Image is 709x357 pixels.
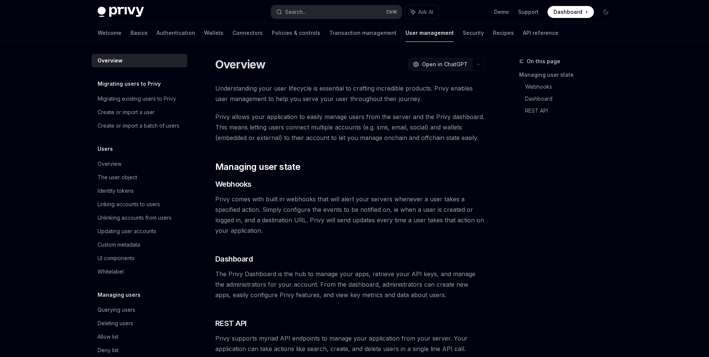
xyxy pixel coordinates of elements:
[98,56,123,65] div: Overview
[92,251,187,265] a: UI components
[92,198,187,211] a: Linking accounts to users
[215,179,252,189] span: Webhooks
[215,161,300,173] span: Managing user state
[92,317,187,330] a: Deleting users
[525,105,618,117] a: REST API
[98,108,155,117] div: Create or import a user
[92,171,187,184] a: The user object
[98,121,179,130] div: Create or import a batch of users
[204,24,224,42] a: Wallets
[285,7,306,16] div: Search...
[98,159,121,168] div: Overview
[272,24,320,42] a: Policies & controls
[215,318,247,329] span: REST API
[554,8,582,16] span: Dashboard
[92,344,187,357] a: Deny list
[92,92,187,106] a: Migrating existing users to Privy
[408,58,472,71] button: Open in ChatGPT
[157,24,195,42] a: Authentication
[215,333,485,354] span: Privy supports myriad API endpoints to manage your application from your server. Your application...
[406,24,454,42] a: User management
[92,238,187,251] a: Custom metadata
[494,8,509,16] a: Demo
[527,57,560,66] span: On this page
[215,254,253,264] span: Dashboard
[523,24,558,42] a: API reference
[386,9,397,15] span: Ctrl K
[98,144,113,153] h5: Users
[98,227,156,236] div: Updating user accounts
[98,213,172,222] div: Unlinking accounts from users
[215,58,266,71] h1: Overview
[98,319,133,328] div: Deleting users
[525,93,618,105] a: Dashboard
[92,265,187,278] a: Whitelabel
[418,8,433,16] span: Ask AI
[98,94,176,103] div: Migrating existing users to Privy
[98,173,137,182] div: The user object
[92,211,187,225] a: Unlinking accounts from users
[98,200,160,209] div: Linking accounts to users
[215,194,485,236] span: Privy comes with built in webhooks that will alert your servers whenever a user takes a specified...
[92,225,187,238] a: Updating user accounts
[92,54,187,67] a: Overview
[600,6,612,18] button: Toggle dark mode
[92,106,187,119] a: Create or import a user
[92,303,187,317] a: Querying users
[92,157,187,171] a: Overview
[98,254,135,263] div: UI components
[215,269,485,300] span: The Privy Dashboard is the hub to manage your apps, retrieve your API keys, and manage the admini...
[98,7,144,17] img: dark logo
[525,81,618,93] a: Webhooks
[493,24,514,42] a: Recipes
[215,83,485,104] span: Understanding your user lifecycle is essential to crafting incredible products. Privy enables use...
[271,5,402,19] button: Search...CtrlK
[98,305,135,314] div: Querying users
[548,6,594,18] a: Dashboard
[98,346,118,355] div: Deny list
[98,267,124,276] div: Whitelabel
[98,24,121,42] a: Welcome
[215,112,485,143] span: Privy allows your application to easily manage users from the server and the Privy dashboard. Thi...
[232,24,263,42] a: Connectors
[422,61,468,68] span: Open in ChatGPT
[329,24,397,42] a: Transaction management
[519,69,618,81] a: Managing user state
[98,290,141,299] h5: Managing users
[518,8,539,16] a: Support
[98,332,118,341] div: Allow list
[98,79,161,88] h5: Migrating users to Privy
[92,330,187,344] a: Allow list
[98,186,134,195] div: Identity tokens
[92,119,187,132] a: Create or import a batch of users
[92,184,187,198] a: Identity tokens
[463,24,484,42] a: Security
[98,240,140,249] div: Custom metadata
[130,24,148,42] a: Basics
[406,5,438,19] button: Ask AI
